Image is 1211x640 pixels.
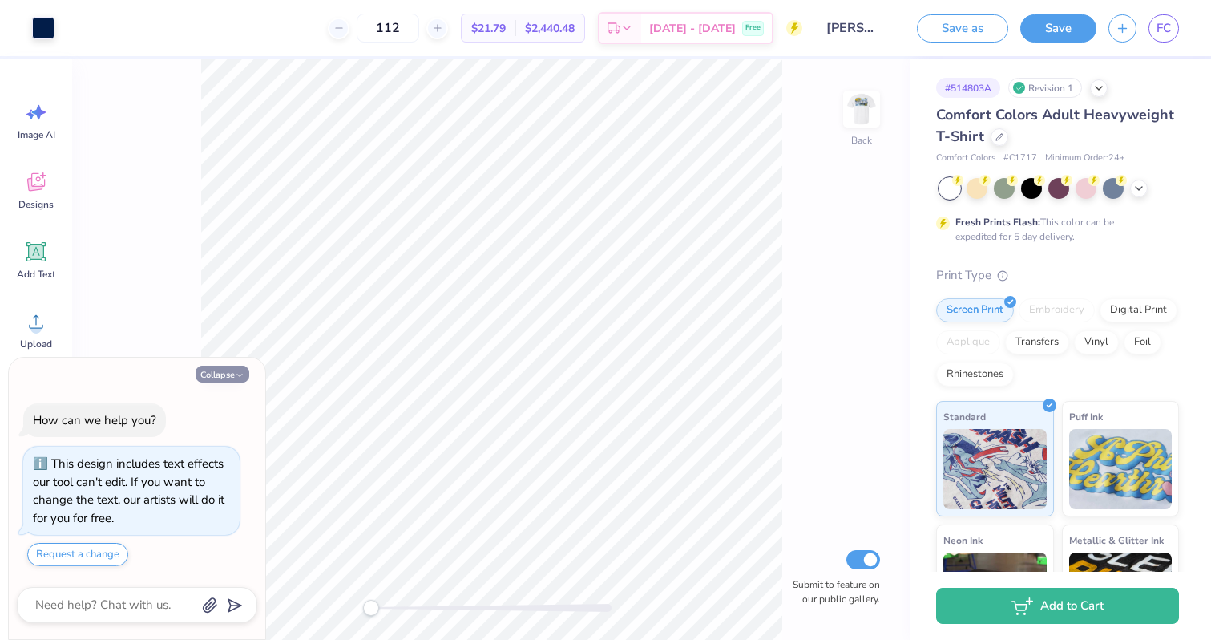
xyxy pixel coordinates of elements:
div: Vinyl [1074,330,1119,354]
span: Metallic & Glitter Ink [1069,532,1164,549]
div: Screen Print [936,298,1014,322]
span: Image AI [18,128,55,141]
span: Upload [20,338,52,350]
span: Puff Ink [1069,408,1103,425]
span: $2,440.48 [525,20,575,37]
div: Digital Print [1100,298,1177,322]
img: Puff Ink [1069,429,1173,509]
img: Neon Ink [943,553,1047,633]
span: # C1717 [1003,152,1037,165]
div: Accessibility label [363,600,379,616]
span: Add Text [17,268,55,281]
input: – – [357,14,419,43]
button: Save as [917,14,1008,43]
div: Transfers [1005,330,1069,354]
div: Print Type [936,266,1179,285]
img: Metallic & Glitter Ink [1069,553,1173,633]
div: Back [851,133,872,148]
div: This design includes text effects our tool can't edit. If you want to change the text, our artist... [33,456,224,526]
span: Standard [943,408,986,425]
button: Request a change [27,543,128,566]
label: Submit to feature on our public gallery. [784,577,880,606]
div: Revision 1 [1008,78,1082,98]
img: Back [846,93,878,125]
span: Designs [18,198,54,211]
div: # 514803A [936,78,1000,98]
span: [DATE] - [DATE] [649,20,736,37]
div: Applique [936,330,1000,354]
img: Standard [943,429,1047,509]
span: Free [745,22,761,34]
span: Comfort Colors Adult Heavyweight T-Shirt [936,105,1174,146]
a: FC [1148,14,1179,43]
div: Foil [1124,330,1161,354]
div: This color can be expedited for 5 day delivery. [955,215,1152,244]
div: How can we help you? [33,412,156,428]
div: Rhinestones [936,363,1014,387]
button: Save [1020,14,1096,43]
div: Embroidery [1019,298,1095,322]
button: Add to Cart [936,588,1179,624]
span: Comfort Colors [936,152,995,165]
span: Minimum Order: 24 + [1045,152,1125,165]
button: Collapse [196,366,249,383]
span: FC [1157,19,1171,38]
input: Untitled Design [814,12,893,44]
span: Neon Ink [943,532,983,549]
strong: Fresh Prints Flash: [955,216,1040,229]
span: $21.79 [471,20,506,37]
